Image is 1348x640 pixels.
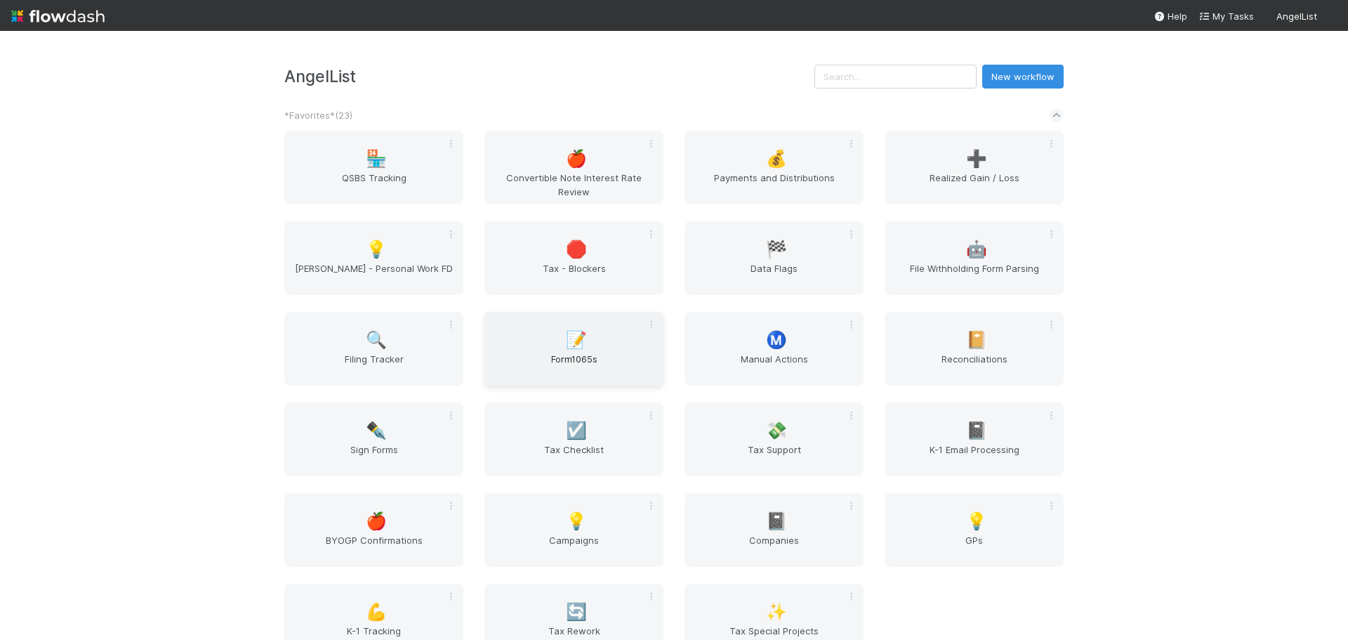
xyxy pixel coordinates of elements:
[690,533,858,561] span: Companies
[890,352,1058,380] span: Reconciliations
[766,603,787,621] span: ✨
[885,312,1064,386] a: 📔Reconciliations
[814,65,977,89] input: Search...
[490,533,658,561] span: Campaigns
[885,221,1064,295] a: 🤖File Withholding Form Parsing
[890,261,1058,289] span: File Withholding Form Parsing
[966,512,987,530] span: 💡
[366,331,387,349] span: 🔍
[366,240,387,259] span: 💡
[490,443,658,471] span: Tax Checklist
[284,131,463,204] a: 🏪QSBS Tracking
[484,312,663,386] a: 📝Form1065s
[690,261,858,289] span: Data Flags
[566,422,587,440] span: ☑️
[766,512,787,530] span: 📓
[685,493,864,567] a: 📓Companies
[484,493,663,567] a: 💡Campaigns
[966,240,987,259] span: 🤖
[284,67,814,86] h3: AngelList
[1276,11,1317,22] span: AngelList
[290,352,458,380] span: Filing Tracker
[284,110,352,121] span: *Favorites* ( 23 )
[290,533,458,561] span: BYOGP Confirmations
[366,422,387,440] span: ✒️
[685,403,864,476] a: 💸Tax Support
[982,65,1064,89] button: New workflow
[366,150,387,168] span: 🏪
[1154,9,1187,23] div: Help
[1198,11,1254,22] span: My Tasks
[290,171,458,199] span: QSBS Tracking
[890,171,1058,199] span: Realized Gain / Loss
[885,493,1064,567] a: 💡GPs
[366,603,387,621] span: 💪
[366,512,387,530] span: 🍎
[766,240,787,259] span: 🏁
[966,331,987,349] span: 📔
[1323,10,1337,24] img: avatar_37569647-1c78-4889-accf-88c08d42a236.png
[566,331,587,349] span: 📝
[766,422,787,440] span: 💸
[690,171,858,199] span: Payments and Distributions
[685,221,864,295] a: 🏁Data Flags
[566,150,587,168] span: 🍎
[290,261,458,289] span: [PERSON_NAME] - Personal Work FD
[566,603,587,621] span: 🔄
[685,312,864,386] a: Ⓜ️Manual Actions
[490,352,658,380] span: Form1065s
[1198,9,1254,23] a: My Tasks
[490,171,658,199] span: Convertible Note Interest Rate Review
[284,493,463,567] a: 🍎BYOGP Confirmations
[890,533,1058,561] span: GPs
[966,150,987,168] span: ➕
[766,150,787,168] span: 💰
[290,443,458,471] span: Sign Forms
[690,352,858,380] span: Manual Actions
[885,131,1064,204] a: ➕Realized Gain / Loss
[11,4,105,28] img: logo-inverted-e16ddd16eac7371096b0.svg
[885,403,1064,476] a: 📓K-1 Email Processing
[484,403,663,476] a: ☑️Tax Checklist
[566,512,587,530] span: 💡
[484,221,663,295] a: 🛑Tax - Blockers
[685,131,864,204] a: 💰Payments and Distributions
[690,443,858,471] span: Tax Support
[966,422,987,440] span: 📓
[484,131,663,204] a: 🍎Convertible Note Interest Rate Review
[766,331,787,349] span: Ⓜ️
[566,240,587,259] span: 🛑
[890,443,1058,471] span: K-1 Email Processing
[284,221,463,295] a: 💡[PERSON_NAME] - Personal Work FD
[284,403,463,476] a: ✒️Sign Forms
[284,312,463,386] a: 🔍Filing Tracker
[490,261,658,289] span: Tax - Blockers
